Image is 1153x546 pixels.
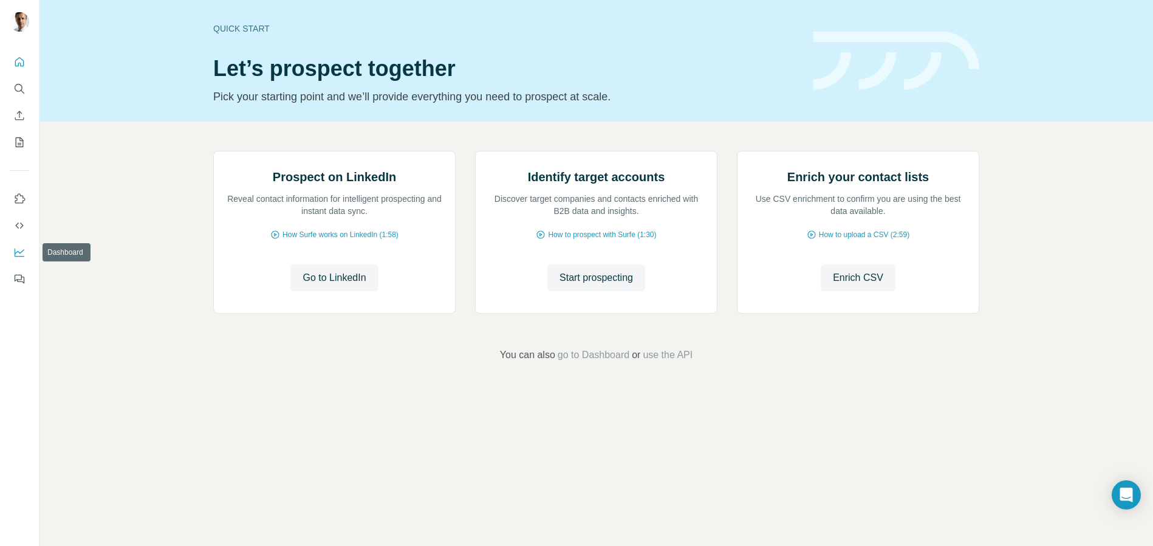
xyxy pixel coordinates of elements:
[750,193,967,217] p: Use CSV enrichment to confirm you are using the best data available.
[10,78,29,100] button: Search
[282,229,399,240] span: How Surfe works on LinkedIn (1:58)
[821,264,895,291] button: Enrich CSV
[10,241,29,263] button: Dashboard
[213,22,799,35] div: Quick start
[632,348,640,362] span: or
[10,12,29,32] img: Avatar
[226,193,443,217] p: Reveal contact information for intelligent prospecting and instant data sync.
[10,51,29,73] button: Quick start
[559,271,633,285] span: Start prospecting
[643,348,693,362] button: use the API
[819,229,909,240] span: How to upload a CSV (2:59)
[528,168,665,185] h2: Identify target accounts
[500,348,555,362] span: You can also
[787,168,929,185] h2: Enrich your contact lists
[10,188,29,210] button: Use Surfe on LinkedIn
[290,264,378,291] button: Go to LinkedIn
[10,105,29,126] button: Enrich CSV
[813,32,979,91] img: banner
[273,168,396,185] h2: Prospect on LinkedIn
[488,193,705,217] p: Discover target companies and contacts enriched with B2B data and insights.
[10,131,29,153] button: My lists
[10,215,29,237] button: Use Surfe API
[833,271,883,285] span: Enrich CSV
[548,229,656,240] span: How to prospect with Surfe (1:30)
[558,348,629,362] button: go to Dashboard
[1112,480,1141,510] div: Open Intercom Messenger
[10,268,29,290] button: Feedback
[213,57,799,81] h1: Let’s prospect together
[213,88,799,105] p: Pick your starting point and we’ll provide everything you need to prospect at scale.
[547,264,645,291] button: Start prospecting
[303,271,366,285] span: Go to LinkedIn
